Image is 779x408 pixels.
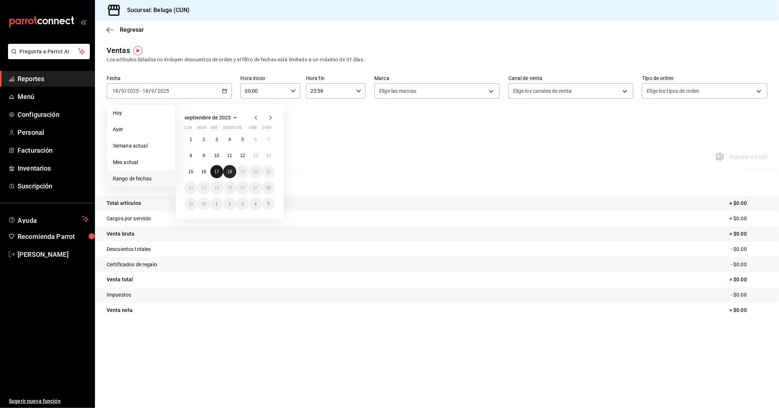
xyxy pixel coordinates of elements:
[223,125,266,133] abbr: jueves
[184,115,231,121] span: septiembre de 2025
[214,153,219,158] abbr: 10 de septiembre de 2025
[262,197,275,210] button: 5 de octubre de 2025
[18,232,89,241] span: Recomienda Parrot
[210,181,223,194] button: 24 de septiembre de 2025
[240,169,245,174] abbr: 19 de septiembre de 2025
[210,133,223,146] button: 3 de septiembre de 2025
[127,88,139,94] input: ----
[214,169,219,174] abbr: 17 de septiembre de 2025
[210,197,223,210] button: 1 de octubre de 2025
[241,137,244,142] abbr: 5 de septiembre de 2025
[262,181,275,194] button: 28 de septiembre de 2025
[197,149,210,162] button: 9 de septiembre de 2025
[236,165,249,178] button: 19 de septiembre de 2025
[729,230,767,238] p: = $0.00
[197,181,210,194] button: 23 de septiembre de 2025
[253,169,258,174] abbr: 20 de septiembre de 2025
[203,137,205,142] abbr: 2 de septiembre de 2025
[647,87,699,95] span: Elige los tipos de orden
[267,201,270,206] abbr: 5 de octubre de 2025
[731,291,767,299] p: - $0.00
[107,45,130,56] div: Ventas
[223,197,236,210] button: 2 de octubre de 2025
[107,56,767,64] div: Los artículos listados no incluyen descuentos de orden y el filtro de fechas está limitado a un m...
[107,261,157,268] p: Certificados de regalo
[18,145,89,155] span: Facturación
[729,199,767,207] p: + $0.00
[8,44,90,59] button: Pregunta a Parrot AI
[107,306,133,314] p: Venta neta
[107,291,131,299] p: Impuestos
[215,201,218,206] abbr: 1 de octubre de 2025
[197,125,206,133] abbr: martes
[184,197,197,210] button: 29 de septiembre de 2025
[266,153,271,158] abbr: 14 de septiembre de 2025
[133,46,142,55] img: Tooltip marker
[190,153,192,158] abbr: 8 de septiembre de 2025
[249,181,262,194] button: 27 de septiembre de 2025
[107,76,232,81] label: Fecha
[197,165,210,178] button: 16 de septiembre de 2025
[223,165,236,178] button: 18 de septiembre de 2025
[210,165,223,178] button: 17 de septiembre de 2025
[249,165,262,178] button: 20 de septiembre de 2025
[18,249,89,259] span: [PERSON_NAME]
[112,88,119,94] input: --
[236,149,249,162] button: 12 de septiembre de 2025
[113,175,169,183] span: Rango de fechas
[262,125,271,133] abbr: domingo
[262,165,275,178] button: 21 de septiembre de 2025
[513,87,572,95] span: Elige los canales de venta
[236,197,249,210] button: 3 de octubre de 2025
[253,185,258,190] abbr: 27 de septiembre de 2025
[241,76,300,81] label: Hora inicio
[184,133,197,146] button: 1 de septiembre de 2025
[120,26,144,33] span: Regresar
[184,181,197,194] button: 22 de septiembre de 2025
[508,76,634,81] label: Canal de venta
[5,53,90,61] a: Pregunta a Parrot AI
[188,169,193,174] abbr: 15 de septiembre de 2025
[119,88,121,94] span: /
[18,163,89,173] span: Inventarios
[306,76,366,81] label: Hora fin
[236,181,249,194] button: 26 de septiembre de 2025
[266,169,271,174] abbr: 21 de septiembre de 2025
[267,137,270,142] abbr: 7 de septiembre de 2025
[374,76,500,81] label: Marca
[731,261,767,268] p: - $0.00
[203,153,205,158] abbr: 9 de septiembre de 2025
[262,133,275,146] button: 7 de septiembre de 2025
[223,133,236,146] button: 4 de septiembre de 2025
[214,185,219,190] abbr: 24 de septiembre de 2025
[20,48,79,56] span: Pregunta a Parrot AI
[107,215,151,222] p: Cargos por servicio
[254,201,257,206] abbr: 4 de octubre de 2025
[140,88,141,94] span: -
[249,133,262,146] button: 6 de septiembre de 2025
[227,153,232,158] abbr: 11 de septiembre de 2025
[201,201,206,206] abbr: 30 de septiembre de 2025
[188,201,193,206] abbr: 29 de septiembre de 2025
[155,88,157,94] span: /
[240,185,245,190] abbr: 26 de septiembre de 2025
[149,88,151,94] span: /
[236,125,242,133] abbr: viernes
[113,142,169,150] span: Semana actual
[729,306,767,314] p: = $0.00
[197,197,210,210] button: 30 de septiembre de 2025
[731,245,767,253] p: - $0.00
[184,149,197,162] button: 8 de septiembre de 2025
[262,149,275,162] button: 14 de septiembre de 2025
[729,215,767,222] p: + $0.00
[184,113,240,122] button: septiembre de 2025
[18,74,89,84] span: Reportes
[18,215,79,224] span: Ayuda
[151,88,155,94] input: --
[197,133,210,146] button: 2 de septiembre de 2025
[107,276,133,283] p: Venta total
[249,149,262,162] button: 13 de septiembre de 2025
[215,137,218,142] abbr: 3 de septiembre de 2025
[9,397,89,405] span: Sugerir nueva función
[18,127,89,137] span: Personal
